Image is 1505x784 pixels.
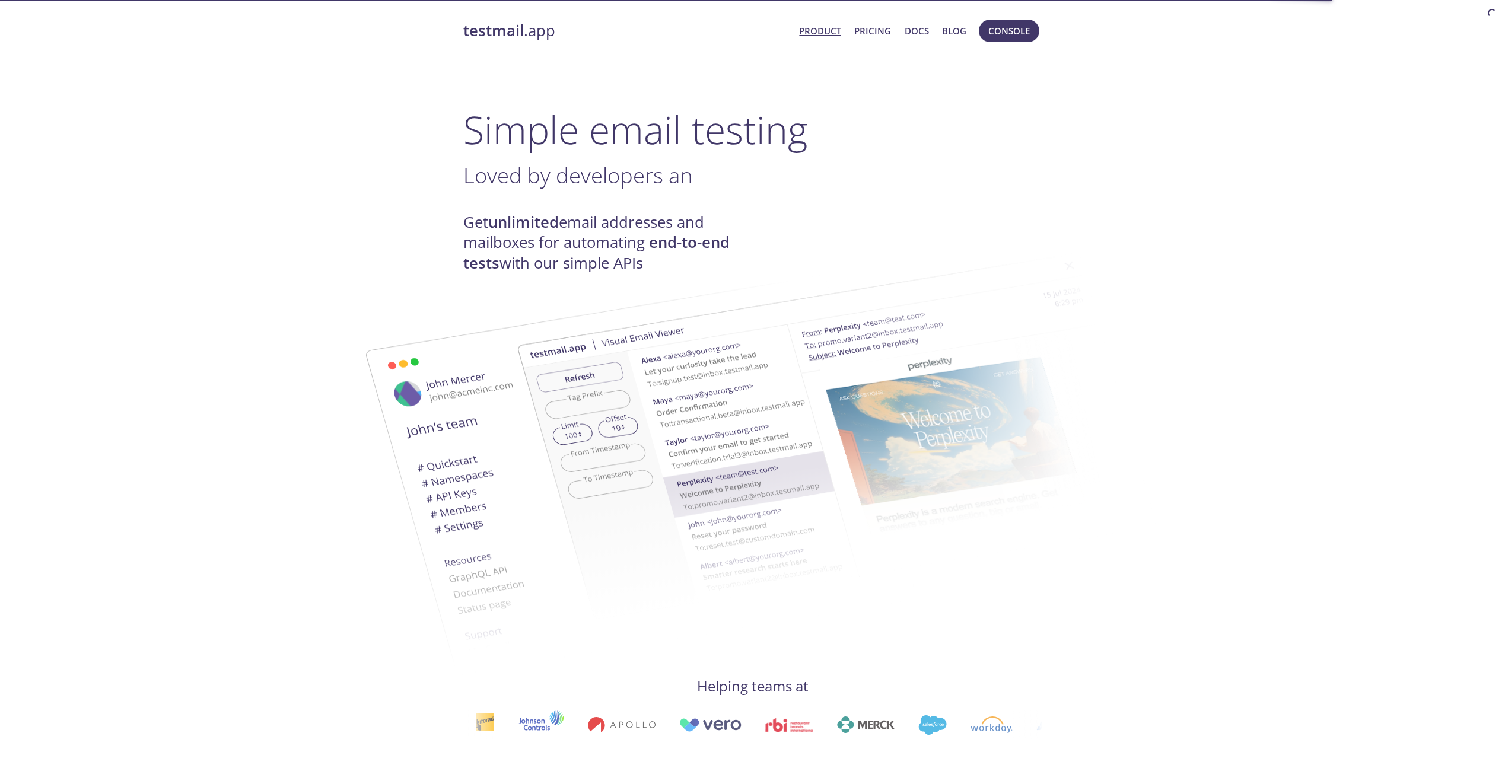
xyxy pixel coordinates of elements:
[679,718,742,732] img: vero
[970,716,1012,733] img: workday
[854,23,891,39] a: Pricing
[979,20,1039,42] button: Console
[463,677,1042,696] h4: Helping teams at
[463,20,524,41] strong: testmail
[517,236,1157,638] img: testmail-email-viewer
[587,716,655,733] img: apollo
[463,212,753,273] h4: Get email addresses and mailboxes for automating with our simple APIs
[988,23,1030,39] span: Console
[488,212,559,232] strong: unlimited
[836,716,894,733] img: merck
[475,712,494,738] img: interac
[463,160,692,190] span: Loved by developers an
[905,23,929,39] a: Docs
[942,23,966,39] a: Blog
[321,275,962,676] img: testmail-email-viewer
[518,710,564,739] img: johnsoncontrols
[463,21,790,41] a: testmail.app
[463,107,1042,152] h1: Simple email testing
[799,23,841,39] a: Product
[765,718,813,732] img: rbi
[918,715,946,735] img: salesforce
[463,232,730,273] strong: end-to-end tests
